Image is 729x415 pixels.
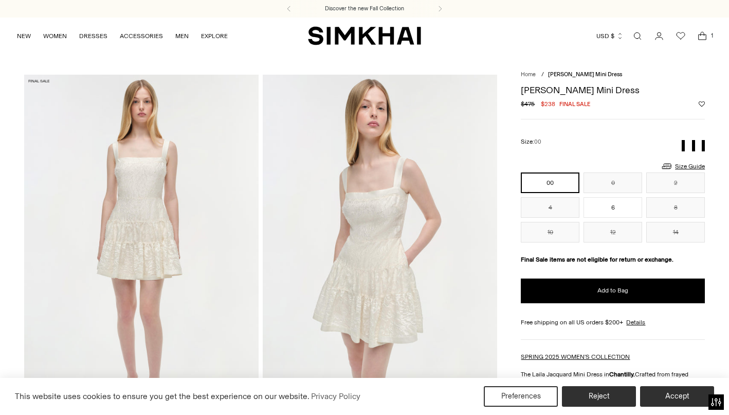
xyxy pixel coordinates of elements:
[325,5,404,13] a: Discover the new Fall Collection
[707,31,717,40] span: 1
[541,71,544,79] div: /
[309,389,362,404] a: Privacy Policy (opens in a new tab)
[15,391,309,401] span: This website uses cookies to ensure you get the best experience on our website.
[175,25,189,47] a: MEN
[646,222,705,243] button: 14
[484,386,558,407] button: Preferences
[640,386,714,407] button: Accept
[521,222,579,243] button: 10
[548,71,622,78] span: [PERSON_NAME] Mini Dress
[699,101,705,107] button: Add to Wishlist
[584,222,642,243] button: 12
[584,197,642,218] button: 6
[646,197,705,218] button: 8
[201,25,228,47] a: EXPLORE
[692,26,713,46] a: Open cart modal
[521,99,535,109] s: $475
[596,25,624,47] button: USD $
[646,172,705,193] button: 2
[521,137,541,147] label: Size:
[521,279,705,303] button: Add to Bag
[521,71,536,78] a: Home
[584,172,642,193] button: 0
[521,318,705,327] div: Free shipping on all US orders $200+
[521,85,705,95] h1: [PERSON_NAME] Mini Dress
[627,26,648,46] a: Open search modal
[670,26,691,46] a: Wishlist
[626,318,645,327] a: Details
[308,26,421,46] a: SIMKHAI
[521,353,630,360] a: SPRING 2025 WOMEN'S COLLECTION
[521,370,705,397] p: The Laila Jacquard Mini Dress in Crafted from frayed jacquard, this sleeveless mini combines intr...
[521,172,579,193] button: 00
[562,386,636,407] button: Reject
[649,26,669,46] a: Go to the account page
[521,71,705,79] nav: breadcrumbs
[534,139,541,145] span: 00
[521,197,579,218] button: 4
[120,25,163,47] a: ACCESSORIES
[521,256,673,263] strong: Final Sale items are not eligible for return or exchange.
[609,371,635,378] strong: Chantilly.
[43,25,67,47] a: WOMEN
[17,25,31,47] a: NEW
[597,286,628,295] span: Add to Bag
[541,99,555,109] span: $238
[661,160,705,172] a: Size Guide
[79,25,107,47] a: DRESSES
